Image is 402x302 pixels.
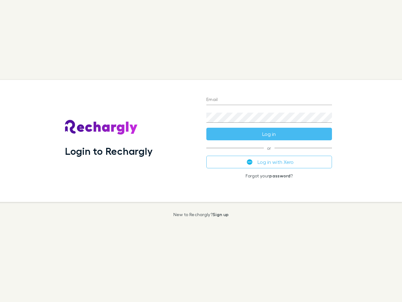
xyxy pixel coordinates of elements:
img: Xero's logo [247,159,253,165]
h1: Login to Rechargly [65,145,153,157]
a: Sign up [213,212,229,217]
img: Rechargly's Logo [65,120,138,135]
button: Log in with Xero [206,156,332,168]
p: Forgot your ? [206,173,332,178]
a: password [269,173,291,178]
p: New to Rechargly? [173,212,229,217]
button: Log in [206,128,332,140]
